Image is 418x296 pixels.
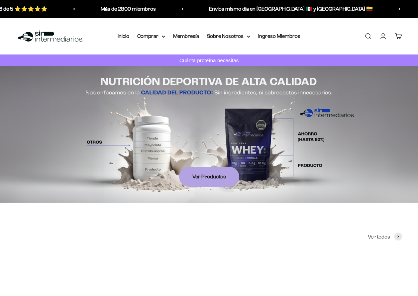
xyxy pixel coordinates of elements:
[137,32,165,41] summary: Comprar
[368,233,402,241] a: Ver todos
[98,5,154,13] p: Más de 2800 miembros
[207,5,370,13] p: Envios mismo día en [GEOGRAPHIC_DATA] 🇲🇽 y [GEOGRAPHIC_DATA] 🇨🇴
[368,233,390,241] span: Ver todos
[207,32,250,41] summary: Sobre Nosotros
[179,167,239,187] a: Ver Productos
[118,33,129,39] a: Inicio
[173,33,199,39] a: Membresía
[178,56,241,64] p: Cuánta proteína necesitas
[258,33,300,39] a: Ingreso Miembros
